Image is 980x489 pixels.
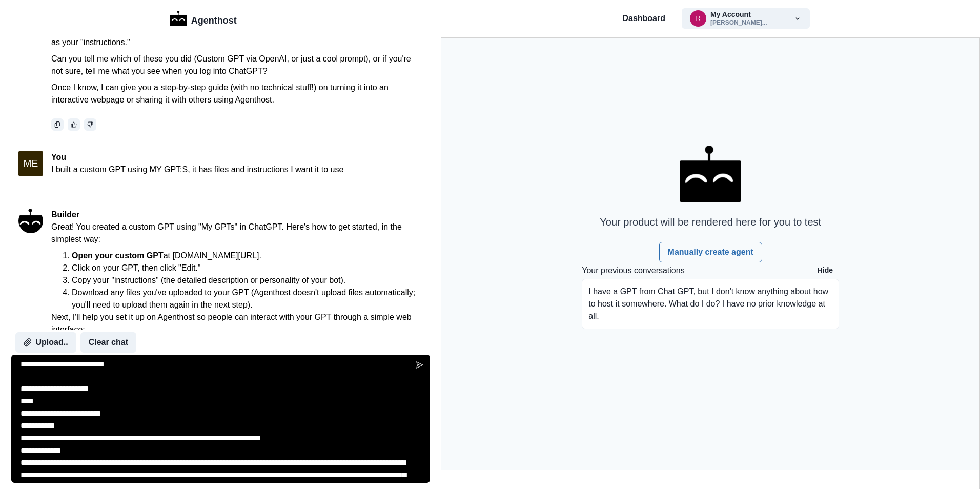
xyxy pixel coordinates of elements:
strong: Open your custom GPT [72,251,164,260]
p: Builder [51,209,422,221]
a: LogoAgenthost [170,10,237,28]
p: Your previous conversations [582,264,684,277]
li: at [DOMAIN_NAME][URL]. [72,250,422,262]
button: Clear chat [80,332,136,353]
li: Download any files you've uploaded to your GPT (Agenthost doesn't upload files automatically; you... [72,287,422,311]
button: thumbs_up [68,118,80,131]
img: An Ifffy [18,209,43,233]
p: I have a GPT from Chat GPT, but I don't know anything about how to host it somewhere. What do I d... [588,286,832,322]
button: Upload.. [15,332,76,353]
p: Agenthost [191,10,237,28]
button: Copy [51,118,64,131]
img: Logo [170,11,187,26]
p: Next, I'll help you set it up on Agenthost so people can interact with your GPT through a simple ... [51,311,422,336]
p: You [51,151,343,164]
button: Send message [410,355,430,375]
a: I have a GPT from Chat GPT, but I don't know anything about how to host it somewhere. What do I d... [582,279,839,333]
p: Your product will be rendered here for you to test [600,214,821,230]
img: AgentHost Logo [680,146,741,202]
p: Once I know, I can give you a step-by-step guide (with no technical stuff!) on turning it into an... [51,81,422,106]
a: Dashboard [622,12,665,25]
div: M E [24,158,38,168]
p: Can you tell me which of these you did (Custom GPT via OpenAI, or just a cool prompt), or if you'... [51,53,422,77]
li: Click on your GPT, then click "Edit." [72,262,422,274]
button: thumbs_down [84,118,96,131]
a: Manually create agent [659,242,762,262]
p: I built a custom GPT using MY GPT:S, it has files and instructions I want it to use [51,164,343,176]
button: Hide [811,262,839,279]
p: Great! You created a custom GPT using "My GPTs" in ChatGPT. Here's how to get started, in the sim... [51,221,422,246]
button: richard.brorsson@gmail.comMy Account[PERSON_NAME]... [682,8,810,29]
li: Copy your "instructions" (the detailed description or personality of your bot). [72,274,422,287]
